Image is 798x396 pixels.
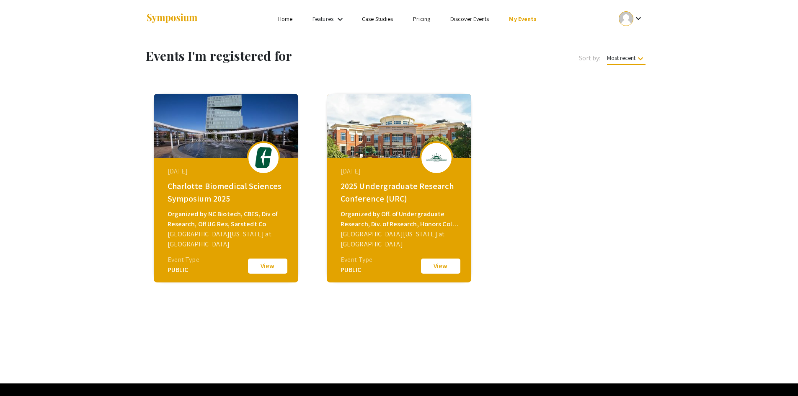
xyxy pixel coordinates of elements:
div: [DATE] [168,166,287,176]
a: Pricing [413,15,430,23]
mat-icon: keyboard_arrow_down [635,54,646,64]
div: 2025 Undergraduate Research Conference (URC) [341,180,460,205]
div: Event Type [341,255,372,265]
a: Features [312,15,333,23]
img: urc2025_eventCoverPhoto_756e51__thumb.jpg [327,94,471,158]
mat-icon: Expand Features list [335,14,345,24]
div: Organized by NC Biotech, CBES, Div of Research, Off UG Res, Sarstedt Co [168,209,287,229]
button: Expand account dropdown [610,9,652,28]
span: Most recent [607,54,646,65]
div: PUBLIC [168,265,199,275]
span: Sort by: [579,53,601,63]
div: [DATE] [341,166,460,176]
h1: Events I'm registered for [146,48,436,63]
div: [GEOGRAPHIC_DATA][US_STATE] at [GEOGRAPHIC_DATA] [168,229,287,249]
mat-icon: Expand account dropdown [633,13,643,23]
img: Symposium by ForagerOne [146,13,198,24]
div: Organized by Off. of Undergraduate Research, Div. of Research, Honors Coll., [PERSON_NAME] Scholars [341,209,460,229]
div: PUBLIC [341,265,372,275]
button: Most recent [600,50,652,65]
a: Home [278,15,292,23]
div: [GEOGRAPHIC_DATA][US_STATE] at [GEOGRAPHIC_DATA] [341,229,460,249]
a: Discover Events [450,15,489,23]
button: View [247,257,289,275]
img: biomedical-sciences2025_eventLogo_e7ea32_.png [251,147,276,168]
div: Charlotte Biomedical Sciences Symposium 2025 [168,180,287,205]
img: biomedical-sciences2025_eventCoverPhoto_f0c029__thumb.jpg [154,94,298,158]
iframe: Chat [6,358,36,390]
button: View [420,257,462,275]
img: urc2025_eventLogo_3f4dc5_.jpg [424,151,449,165]
a: My Events [509,15,537,23]
div: Event Type [168,255,199,265]
a: Case Studies [362,15,393,23]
